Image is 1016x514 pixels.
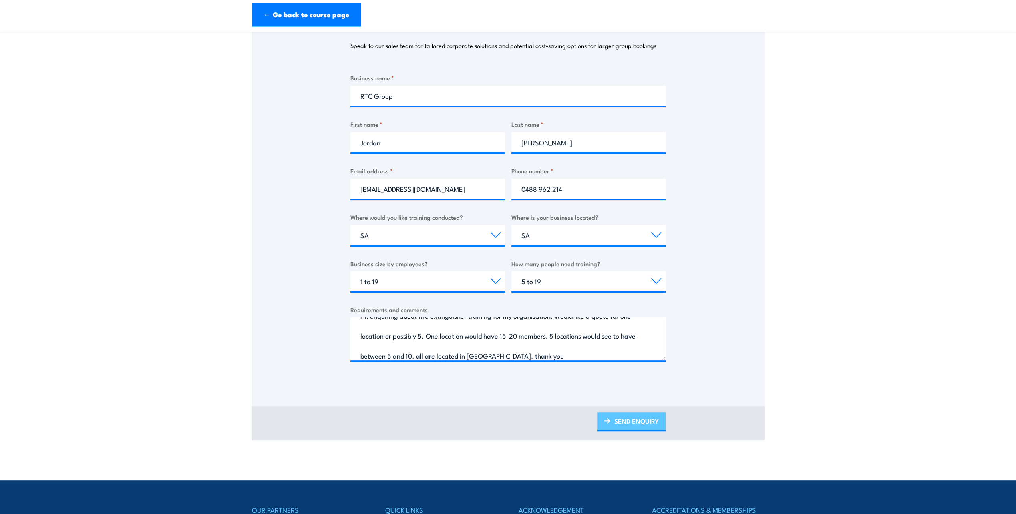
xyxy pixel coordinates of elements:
a: ← Go back to course page [252,3,361,27]
label: Phone number [511,166,666,175]
label: Email address [350,166,505,175]
label: How many people need training? [511,259,666,268]
label: Where is your business located? [511,213,666,222]
label: Where would you like training conducted? [350,213,505,222]
label: First name [350,120,505,129]
p: Speak to our sales team for tailored corporate solutions and potential cost-saving options for la... [350,42,656,50]
label: Last name [511,120,666,129]
a: SEND ENQUIRY [597,412,666,431]
label: Requirements and comments [350,305,666,314]
label: Business size by employees? [350,259,505,268]
label: Business name [350,73,666,82]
